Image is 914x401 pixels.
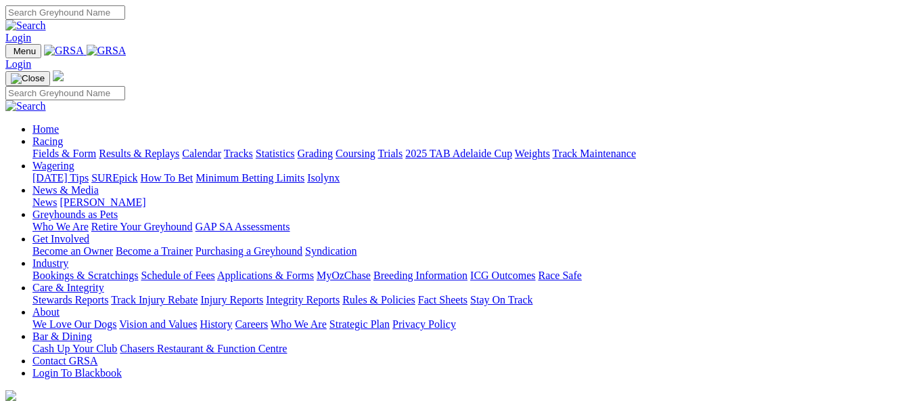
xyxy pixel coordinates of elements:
[5,5,125,20] input: Search
[32,221,89,232] a: Who We Are
[32,135,63,147] a: Racing
[32,270,909,282] div: Industry
[5,86,125,100] input: Search
[91,221,193,232] a: Retire Your Greyhound
[32,331,92,342] a: Bar & Dining
[120,343,287,354] a: Chasers Restaurant & Function Centre
[32,123,59,135] a: Home
[11,73,45,84] img: Close
[32,270,138,281] a: Bookings & Scratchings
[200,294,263,305] a: Injury Reports
[256,148,295,159] a: Statistics
[119,318,197,330] a: Vision and Values
[44,45,84,57] img: GRSA
[87,45,127,57] img: GRSA
[235,318,268,330] a: Careers
[32,245,909,257] div: Get Involved
[32,343,117,354] a: Cash Up Your Club
[470,294,532,305] a: Stay On Track
[53,70,64,81] img: logo-grsa-white.png
[32,306,60,318] a: About
[5,32,31,43] a: Login
[32,257,68,269] a: Industry
[5,390,16,401] img: logo-grsa-white.png
[32,245,113,257] a: Become an Owner
[116,245,193,257] a: Become a Trainer
[217,270,314,281] a: Applications & Forms
[538,270,581,281] a: Race Safe
[99,148,179,159] a: Results & Replays
[32,355,97,366] a: Contact GRSA
[32,196,57,208] a: News
[196,245,302,257] a: Purchasing a Greyhound
[141,172,193,184] a: How To Bet
[5,20,46,32] img: Search
[32,318,116,330] a: We Love Our Dogs
[182,148,221,159] a: Calendar
[196,221,290,232] a: GAP SA Assessments
[336,148,375,159] a: Coursing
[271,318,327,330] a: Who We Are
[5,58,31,70] a: Login
[5,71,50,86] button: Toggle navigation
[298,148,333,159] a: Grading
[515,148,550,159] a: Weights
[32,221,909,233] div: Greyhounds as Pets
[60,196,145,208] a: [PERSON_NAME]
[14,46,36,56] span: Menu
[317,270,371,281] a: MyOzChase
[266,294,340,305] a: Integrity Reports
[305,245,357,257] a: Syndication
[196,172,304,184] a: Minimum Betting Limits
[553,148,636,159] a: Track Maintenance
[307,172,340,184] a: Isolynx
[111,294,198,305] a: Track Injury Rebate
[224,148,253,159] a: Tracks
[32,343,909,355] div: Bar & Dining
[5,100,46,112] img: Search
[32,318,909,331] div: About
[378,148,403,159] a: Trials
[32,184,99,196] a: News & Media
[470,270,535,281] a: ICG Outcomes
[32,196,909,209] div: News & Media
[405,148,512,159] a: 2025 TAB Adelaide Cup
[32,148,96,159] a: Fields & Form
[32,172,909,184] div: Wagering
[392,318,456,330] a: Privacy Policy
[32,282,104,293] a: Care & Integrity
[32,160,74,171] a: Wagering
[32,172,89,184] a: [DATE] Tips
[342,294,415,305] a: Rules & Policies
[91,172,137,184] a: SUREpick
[32,367,122,379] a: Login To Blackbook
[32,294,909,306] div: Care & Integrity
[32,233,89,245] a: Get Involved
[32,209,118,220] a: Greyhounds as Pets
[200,318,232,330] a: History
[141,270,214,281] a: Schedule of Fees
[32,294,108,305] a: Stewards Reports
[5,44,41,58] button: Toggle navigation
[418,294,467,305] a: Fact Sheets
[373,270,467,281] a: Breeding Information
[329,318,390,330] a: Strategic Plan
[32,148,909,160] div: Racing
